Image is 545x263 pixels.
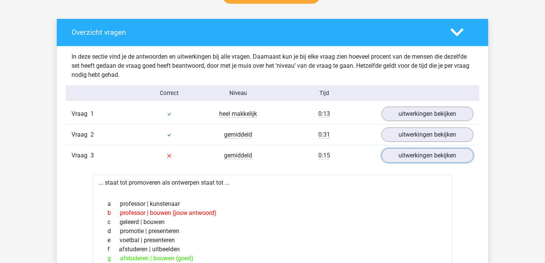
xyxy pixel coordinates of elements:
div: professor | bouwen (jouw antwoord) [102,209,443,218]
span: heel makkelijk [219,110,257,118]
span: 1 [90,110,94,117]
a: uitwerkingen bekijken [381,107,473,121]
div: In deze sectie vind je de antwoorden en uitwerkingen bij alle vragen. Daarnaast kun je bij elke v... [66,52,479,79]
div: Correct [135,89,204,97]
div: geleerd | bouwen [102,218,443,227]
span: d [107,227,120,236]
span: 0:13 [318,110,330,118]
span: Vraag [72,151,90,160]
div: promotie | presenteren [102,227,443,236]
div: voetbal | presenteren [102,236,443,245]
span: e [107,236,120,245]
span: c [107,218,120,227]
span: 2 [90,131,94,138]
span: g [107,254,120,263]
span: Vraag [72,130,90,139]
span: 3 [90,152,94,159]
span: gemiddeld [224,131,252,139]
span: Vraag [72,109,90,118]
div: afstuderen | uitbeelden [102,245,443,254]
span: 0:31 [318,131,330,139]
h4: Overzicht vragen [72,28,439,37]
a: uitwerkingen bekijken [381,148,473,163]
div: professor | kunstenaar [102,199,443,209]
span: f [107,245,119,254]
span: a [107,199,120,209]
span: 0:15 [318,152,330,159]
div: Niveau [204,89,272,97]
div: Tijd [272,89,376,97]
span: b [107,209,120,218]
div: afstuderen | bouwen (goed) [102,254,443,263]
span: gemiddeld [224,152,252,159]
a: uitwerkingen bekijken [381,128,473,142]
